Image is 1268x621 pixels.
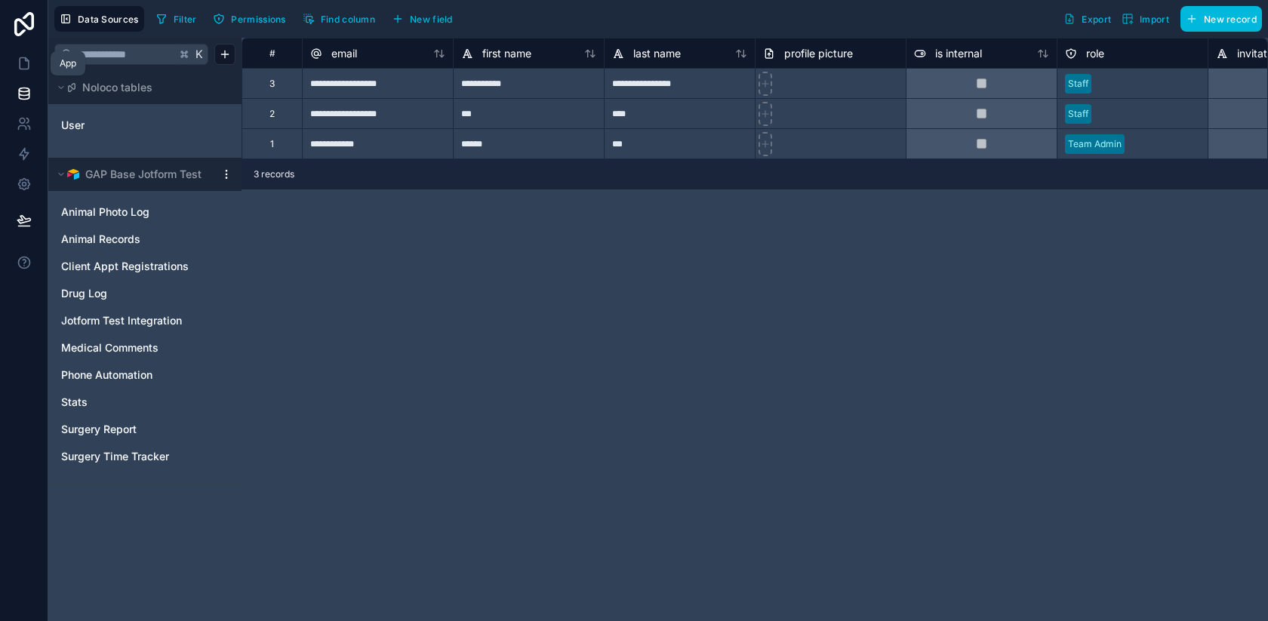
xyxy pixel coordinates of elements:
span: Surgery Time Tracker [61,449,169,464]
span: User [61,118,85,133]
div: Stats [54,390,235,414]
span: Noloco tables [82,80,152,95]
a: User [61,118,183,133]
button: Export [1058,6,1116,32]
div: Jotform Test Integration [54,309,235,333]
div: Medical Comments [54,336,235,360]
a: Surgery Time Tracker [61,449,199,464]
span: first name [482,46,531,61]
button: Import [1116,6,1174,32]
div: 1 [270,138,274,150]
a: New record [1174,6,1262,32]
button: Find column [297,8,380,30]
button: Airtable LogoGAP Base Jotform Test [54,164,214,185]
div: 3 [269,78,275,90]
button: Filter [150,8,202,30]
span: last name [633,46,681,61]
span: Export [1082,14,1111,25]
a: Jotform Test Integration [61,313,199,328]
span: Permissions [231,14,285,25]
a: Drug Log [61,286,199,301]
a: Phone Automation [61,367,199,383]
img: Airtable Logo [67,168,79,180]
a: Surgery Report [61,422,199,437]
div: Phone Automation [54,363,235,387]
span: Animal Photo Log [61,204,149,220]
div: Client Appt Registrations [54,254,235,278]
button: New field [386,8,458,30]
span: profile picture [784,46,853,61]
a: Medical Comments [61,340,199,355]
span: Jotform Test Integration [61,313,182,328]
div: # [254,48,291,59]
span: role [1086,46,1104,61]
span: GAP Base Jotform Test [85,167,202,182]
button: New record [1180,6,1262,32]
div: Team Admin [1068,137,1122,151]
div: Surgery Report [54,417,235,441]
span: Medical Comments [61,340,158,355]
span: email [331,46,357,61]
span: Stats [61,395,88,410]
span: Phone Automation [61,367,152,383]
a: Stats [61,395,199,410]
div: Staff [1068,77,1088,91]
span: 3 records [254,168,294,180]
span: K [194,49,205,60]
span: Client Appt Registrations [61,259,189,274]
span: is internal [935,46,982,61]
a: Animal Records [61,232,199,247]
div: Drug Log [54,281,235,306]
span: Data Sources [78,14,139,25]
div: User [54,113,235,137]
span: Drug Log [61,286,107,301]
a: Client Appt Registrations [61,259,199,274]
div: Surgery Time Tracker [54,444,235,469]
span: Find column [321,14,375,25]
span: Surgery Report [61,422,137,437]
a: Permissions [208,8,297,30]
span: New record [1204,14,1257,25]
div: 2 [269,108,275,120]
div: Staff [1068,107,1088,121]
button: Noloco tables [54,77,226,98]
span: New field [410,14,453,25]
span: Animal Records [61,232,140,247]
button: Data Sources [54,6,144,32]
button: Permissions [208,8,291,30]
div: Animal Records [54,227,235,251]
span: Import [1140,14,1169,25]
div: Animal Photo Log [54,200,235,224]
div: App [60,57,76,69]
span: Filter [174,14,197,25]
a: Animal Photo Log [61,204,199,220]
